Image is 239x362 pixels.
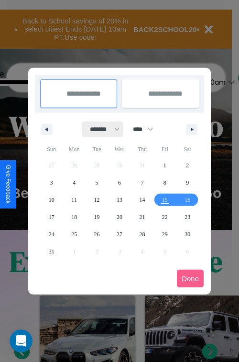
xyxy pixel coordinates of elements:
[131,174,153,191] button: 7
[117,226,122,243] span: 27
[176,191,199,208] button: 16
[96,174,98,191] span: 5
[10,329,33,352] iframe: Intercom live chat
[176,142,199,157] span: Sat
[108,191,130,208] button: 13
[94,226,100,243] span: 26
[185,226,190,243] span: 30
[153,174,176,191] button: 8
[86,191,108,208] button: 12
[139,208,145,226] span: 21
[131,191,153,208] button: 14
[139,226,145,243] span: 28
[73,174,76,191] span: 4
[49,208,54,226] span: 17
[40,142,63,157] span: Sun
[176,174,199,191] button: 9
[163,157,166,174] span: 1
[176,226,199,243] button: 30
[40,243,63,260] button: 31
[71,191,77,208] span: 11
[5,165,11,204] div: Give Feedback
[40,226,63,243] button: 24
[141,174,143,191] span: 7
[108,208,130,226] button: 20
[49,243,54,260] span: 31
[71,208,77,226] span: 18
[94,208,100,226] span: 19
[117,191,122,208] span: 13
[185,208,190,226] span: 23
[176,157,199,174] button: 2
[108,174,130,191] button: 6
[186,157,189,174] span: 2
[153,157,176,174] button: 1
[163,174,166,191] span: 8
[71,226,77,243] span: 25
[86,226,108,243] button: 26
[162,208,168,226] span: 22
[131,226,153,243] button: 28
[153,191,176,208] button: 15
[86,174,108,191] button: 5
[40,174,63,191] button: 3
[118,174,121,191] span: 6
[86,208,108,226] button: 19
[108,226,130,243] button: 27
[153,226,176,243] button: 29
[176,208,199,226] button: 23
[131,208,153,226] button: 21
[63,142,85,157] span: Mon
[63,226,85,243] button: 25
[49,191,54,208] span: 10
[63,174,85,191] button: 4
[153,142,176,157] span: Fri
[49,226,54,243] span: 24
[50,174,53,191] span: 3
[117,208,122,226] span: 20
[162,226,168,243] span: 29
[153,208,176,226] button: 22
[63,191,85,208] button: 11
[40,191,63,208] button: 10
[162,191,168,208] span: 15
[108,142,130,157] span: Wed
[185,191,190,208] span: 16
[186,174,189,191] span: 9
[177,270,204,287] button: Done
[40,208,63,226] button: 17
[131,142,153,157] span: Thu
[86,142,108,157] span: Tue
[94,191,100,208] span: 12
[63,208,85,226] button: 18
[139,191,145,208] span: 14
